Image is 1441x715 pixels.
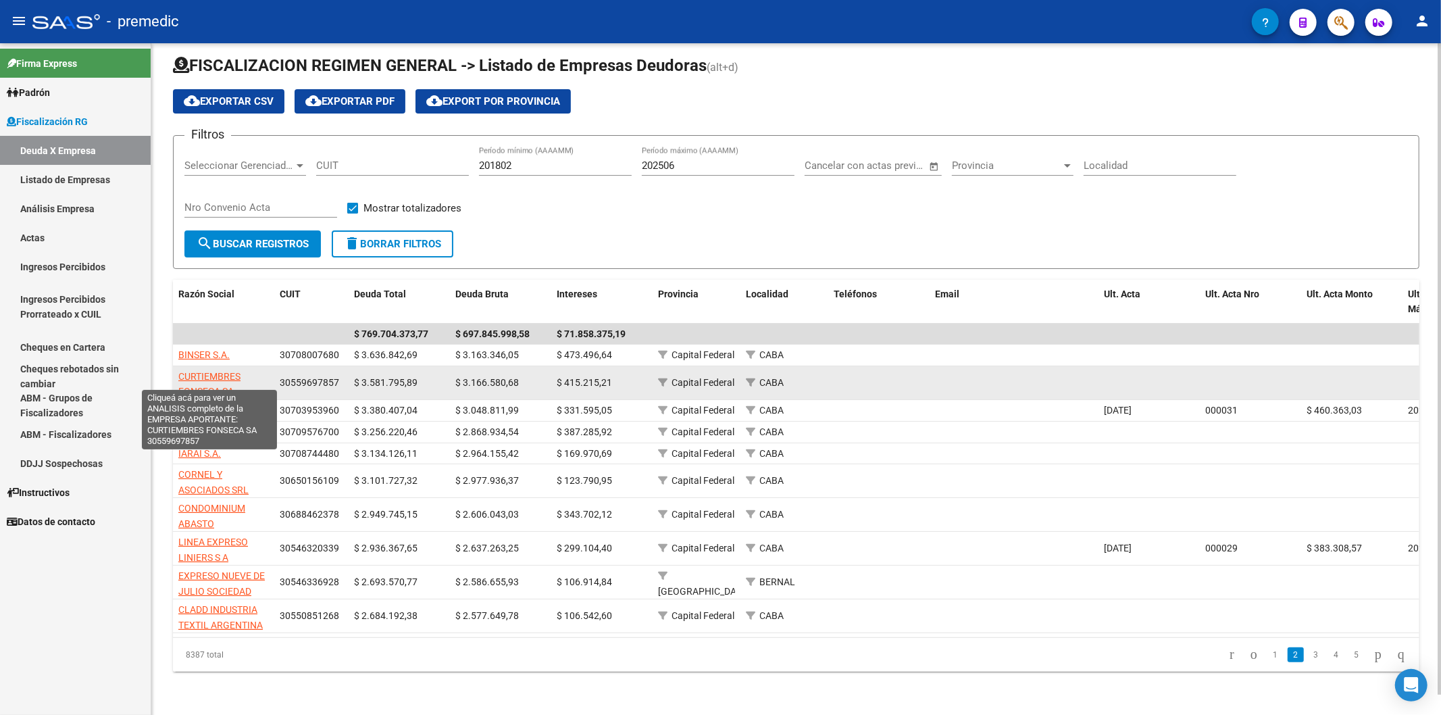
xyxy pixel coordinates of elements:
datatable-header-cell: Deuda Bruta [450,280,551,324]
mat-icon: search [197,235,213,251]
span: Capital Federal [672,377,734,388]
a: 1 [1267,647,1284,662]
span: $ 2.964.155,42 [455,448,519,459]
a: 3 [1308,647,1324,662]
span: CABA [759,475,784,486]
span: CUIT [280,289,301,299]
span: $ 3.163.346,05 [455,349,519,360]
span: CONDOMINIUM ABASTO [GEOGRAPHIC_DATA] S A [178,503,270,560]
span: Provincia [952,159,1061,172]
li: page 3 [1306,643,1326,666]
button: Open calendar [926,159,942,174]
span: $ 2.936.367,65 [354,543,418,553]
span: 30709576700 [280,426,339,437]
span: Ult. Acta [1104,289,1140,299]
span: TECNOSEG SA [178,426,240,437]
span: LINEA EXPRESO LINIERS S A [178,537,248,563]
span: $ 343.702,12 [557,509,612,520]
span: Capital Federal [672,448,734,459]
span: Capital Federal [672,405,734,416]
span: Deuda Total [354,289,406,299]
span: $ 2.637.263,25 [455,543,519,553]
datatable-header-cell: Email [930,280,1098,324]
span: Mostrar totalizadores [363,200,461,216]
a: go to last page [1392,647,1411,662]
span: $ 3.380.407,04 [354,405,418,416]
span: 30559697857 [280,377,339,388]
button: Exportar CSV [173,89,284,114]
button: Exportar PDF [295,89,405,114]
span: $ 697.845.998,58 [455,328,530,339]
span: 30703953960 [280,405,339,416]
span: $ 2.606.043,03 [455,509,519,520]
span: $ 415.215,21 [557,377,612,388]
span: Exportar CSV [184,95,274,107]
span: Deuda Bruta [455,289,509,299]
li: page 5 [1346,643,1367,666]
li: page 4 [1326,643,1346,666]
li: page 1 [1265,643,1286,666]
span: 000031 [1205,405,1238,416]
span: [DATE] [1104,543,1132,553]
span: Capital Federal [672,349,734,360]
span: Fiscalización RG [7,114,88,129]
a: go to previous page [1244,647,1263,662]
span: Provincia [658,289,699,299]
span: 30550851268 [280,610,339,621]
span: 30708744480 [280,448,339,459]
span: Seleccionar Gerenciador [184,159,294,172]
span: CABA [759,349,784,360]
span: Padrón [7,85,50,100]
span: IARAI S.A. [178,448,221,459]
span: $ 383.308,57 [1307,543,1362,553]
span: $ 387.285,92 [557,426,612,437]
span: CORNEL Y ASOCIADOS SRL [178,469,249,495]
span: Buscar Registros [197,238,309,250]
span: Datos de contacto [7,514,95,529]
span: $ 2.577.649,78 [455,610,519,621]
span: BERNAL [759,576,795,587]
span: $ 2.684.192,38 [354,610,418,621]
datatable-header-cell: Ult. Acta Monto [1301,280,1402,324]
span: Razón Social [178,289,234,299]
span: CABA [759,405,784,416]
span: $ 3.134.126,11 [354,448,418,459]
span: 30708007680 [280,349,339,360]
button: Borrar Filtros [332,230,453,257]
span: FISCALIZACION REGIMEN GENERAL -> Listado de Empresas Deudoras [173,56,707,75]
span: Capital Federal [672,543,734,553]
span: CABA [759,448,784,459]
span: Firma Express [7,56,77,71]
span: Capital Federal [672,509,734,520]
div: 8387 total [173,638,420,672]
datatable-header-cell: Intereses [551,280,653,324]
button: Export por Provincia [415,89,571,114]
span: Export por Provincia [426,95,560,107]
span: $ 169.970,69 [557,448,612,459]
datatable-header-cell: CUIT [274,280,349,324]
span: 30546336928 [280,576,339,587]
datatable-header-cell: Ult. Acta Nro [1200,280,1301,324]
span: 30546320339 [280,543,339,553]
span: $ 106.914,84 [557,576,612,587]
span: Intereses [557,289,597,299]
span: $ 2.693.570,77 [354,576,418,587]
span: Capital Federal [672,426,734,437]
mat-icon: menu [11,13,27,29]
span: $ 106.542,60 [557,610,612,621]
span: BINSER S.A. [178,349,230,360]
span: $ 460.363,03 [1307,405,1362,416]
datatable-header-cell: Ult. Acta [1098,280,1200,324]
button: Buscar Registros [184,230,321,257]
datatable-header-cell: Razón Social [173,280,274,324]
span: - premedic [107,7,179,36]
span: $ 3.256.220,46 [354,426,418,437]
span: $ 3.581.795,89 [354,377,418,388]
a: 4 [1328,647,1344,662]
datatable-header-cell: Deuda Total [349,280,450,324]
span: CABA [759,543,784,553]
span: Borrar Filtros [344,238,441,250]
span: CABA [759,610,784,621]
a: 2 [1288,647,1304,662]
datatable-header-cell: Localidad [740,280,828,324]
